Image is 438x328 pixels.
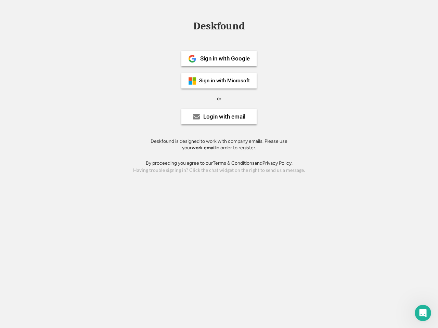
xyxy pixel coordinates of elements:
iframe: Intercom live chat [415,305,431,321]
div: By proceeding you agree to our and [146,160,293,167]
div: Deskfound [190,21,248,31]
strong: work email [192,145,216,151]
a: Privacy Policy. [262,160,293,166]
img: 1024px-Google__G__Logo.svg.png [188,55,196,63]
div: Deskfound is designed to work with company emails. Please use your in order to register. [142,138,296,151]
div: Sign in with Google [200,56,250,61]
div: Sign in with Microsoft [199,78,250,83]
img: ms-symbollockup_mssymbol_19.png [188,77,196,85]
div: or [217,95,221,102]
a: Terms & Conditions [213,160,255,166]
div: Login with email [203,114,245,120]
